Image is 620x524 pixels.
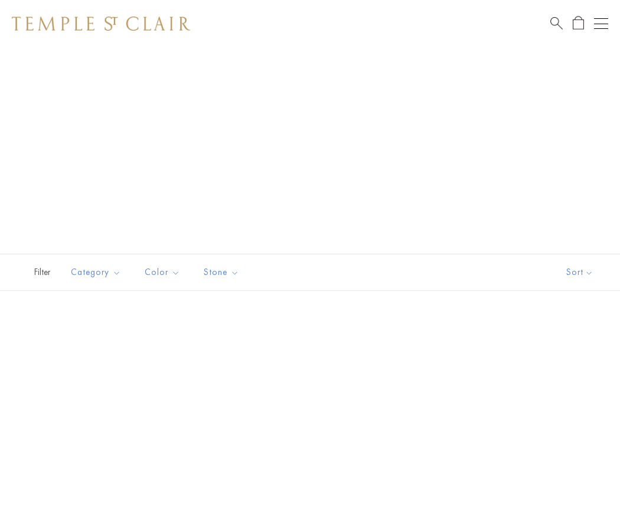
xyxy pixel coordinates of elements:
[198,265,248,280] span: Stone
[62,259,130,286] button: Category
[540,254,620,290] button: Show sort by
[550,16,563,31] a: Search
[136,259,189,286] button: Color
[594,17,608,31] button: Open navigation
[573,16,584,31] a: Open Shopping Bag
[139,265,189,280] span: Color
[12,17,190,31] img: Temple St. Clair
[65,265,130,280] span: Category
[195,259,248,286] button: Stone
